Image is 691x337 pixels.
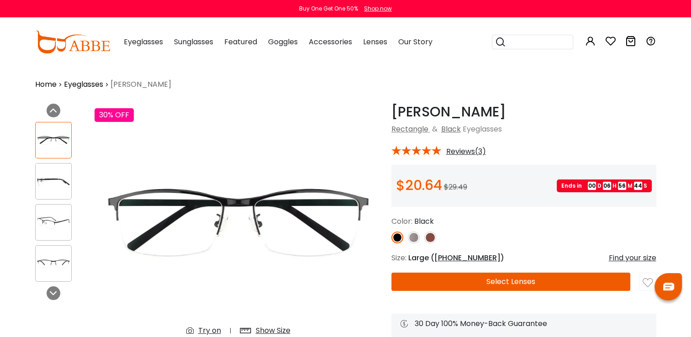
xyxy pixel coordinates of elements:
div: Find your size [609,253,656,263]
span: $29.49 [444,182,467,192]
div: Try on [198,325,221,336]
span: Goggles [268,37,298,47]
h1: [PERSON_NAME] [391,104,656,120]
img: William Black Metal Eyeglasses , NosePads Frames from ABBE Glasses [36,132,71,149]
span: Our Story [398,37,433,47]
span: $20.64 [396,175,442,195]
a: Eyeglasses [64,79,103,90]
div: Buy One Get One 50% [299,5,358,13]
a: Rectangle [391,124,428,134]
span: D [597,182,601,190]
span: Black [414,216,434,226]
span: 00 [588,182,596,190]
span: M [628,182,633,190]
img: William Black Metal Eyeglasses , NosePads Frames from ABBE Glasses [36,173,71,190]
img: like [643,278,653,288]
a: Black [441,124,461,134]
a: Home [35,79,57,90]
img: William Black Metal Eyeglasses , NosePads Frames from ABBE Glasses [36,255,71,273]
div: 30 Day 100% Money-Back Guarantee [401,318,647,329]
span: Accessories [309,37,352,47]
span: Featured [224,37,257,47]
span: Eyeglasses [463,124,502,134]
span: Eyeglasses [124,37,163,47]
img: chat [663,283,674,290]
span: 44 [634,182,642,190]
img: abbeglasses.com [35,31,110,53]
span: Sunglasses [174,37,213,47]
button: Select Lenses [391,273,631,291]
span: Color: [391,216,412,226]
span: 06 [603,182,611,190]
span: Lenses [363,37,387,47]
span: H [612,182,617,190]
span: Reviews(3) [446,147,486,156]
span: S [644,182,647,190]
span: Ends in [561,182,586,190]
span: [PHONE_NUMBER] [434,253,501,263]
img: William Black Metal Eyeglasses , NosePads Frames from ABBE Glasses [36,214,71,232]
span: [PERSON_NAME] [111,79,171,90]
span: 56 [618,182,626,190]
span: & [430,124,439,134]
span: Large ( ) [408,253,504,263]
span: Size: [391,253,406,263]
div: Shop now [364,5,392,13]
div: 30% OFF [95,108,134,122]
div: Show Size [256,325,290,336]
a: Shop now [359,5,392,12]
